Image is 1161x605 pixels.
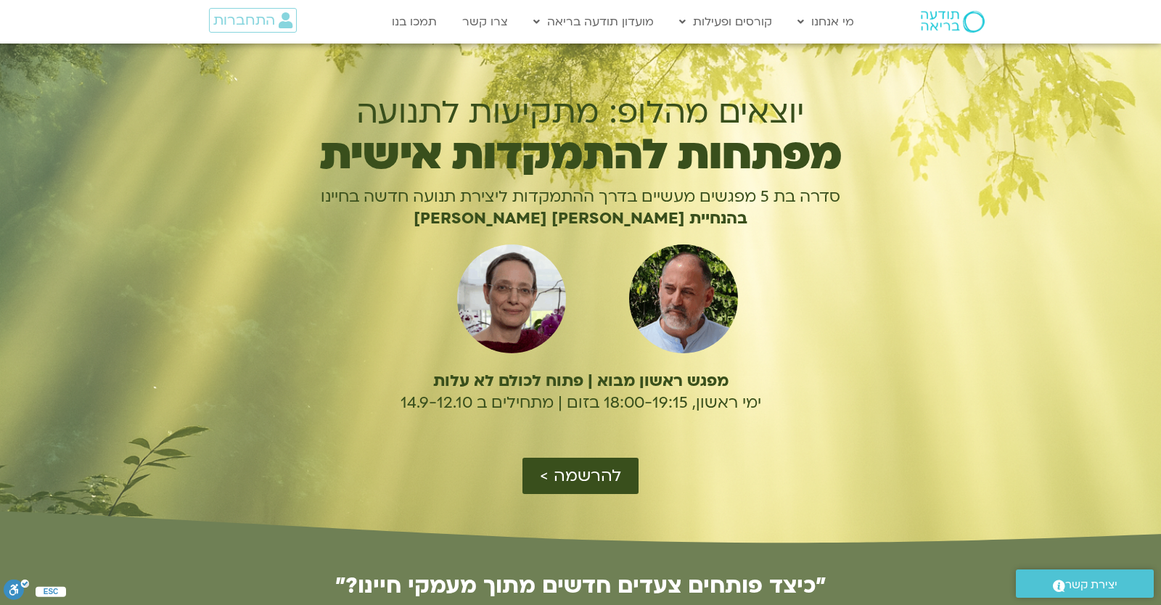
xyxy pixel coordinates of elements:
a: יצירת קשר [1016,569,1154,598]
span: ימי ראשון, 18:00-19:15 בזום | מתחילים ב 14.9-12.10 [401,392,761,413]
a: התחברות [209,8,297,33]
a: מי אנחנו [790,8,861,36]
b: בהנחיית [PERSON_NAME] [PERSON_NAME] [414,207,747,229]
img: תודעה בריאה [921,11,985,33]
a: קורסים ופעילות [672,8,779,36]
span: להרשמה > [540,466,621,485]
span: יצירת קשר [1065,575,1117,595]
a: תמכו בנו [385,8,444,36]
h1: מפתחות להתמקדות אישית [266,139,895,172]
a: צרו קשר [455,8,515,36]
span: התחברות [213,12,275,28]
b: מפגש ראשון מבוא | פתוח לכולם לא עלות [433,370,729,392]
a: מועדון תודעה בריאה [526,8,661,36]
h2: ״כיצד פותחים צעדים חדשים מתוך מעמקי חיינו?״ [181,574,980,597]
p: סדרה בת 5 מפגשים מעשיים בדרך ההתמקדות ליצירת תנועה חדשה בחיינו [266,186,895,207]
a: להרשמה > [522,458,639,494]
h1: יוצאים מהלופ: מתקיעות לתנועה [266,94,895,131]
